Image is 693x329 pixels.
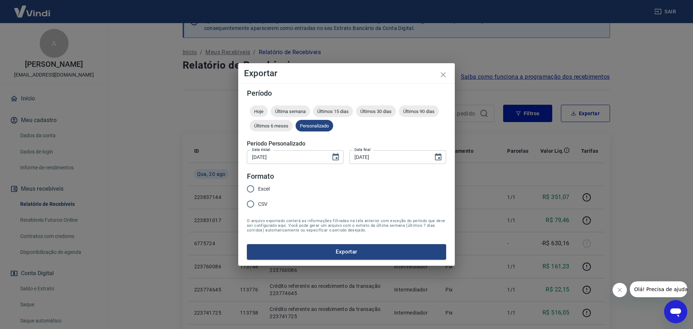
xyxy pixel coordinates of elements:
[271,105,310,117] div: Última semana
[247,140,446,147] h5: Período Personalizado
[313,109,353,114] span: Últimos 15 dias
[296,120,333,131] div: Personalizado
[247,218,446,233] span: O arquivo exportado conterá as informações filtradas na tela anterior com exceção do período que ...
[431,150,445,164] button: Choose date, selected date is 20 de ago de 2025
[313,105,353,117] div: Últimos 15 dias
[250,105,268,117] div: Hoje
[630,281,687,297] iframe: Mensagem da empresa
[328,150,343,164] button: Choose date, selected date is 20 de ago de 2025
[4,5,61,11] span: Olá! Precisa de ajuda?
[356,105,396,117] div: Últimos 30 dias
[399,109,439,114] span: Últimos 90 dias
[247,150,326,164] input: DD/MM/YYYY
[664,300,687,323] iframe: Botão para abrir a janela de mensagens
[252,147,270,152] label: Data inicial
[613,283,627,297] iframe: Fechar mensagem
[258,200,267,208] span: CSV
[247,244,446,259] button: Exportar
[250,120,293,131] div: Últimos 6 meses
[247,90,446,97] h5: Período
[244,69,449,78] h4: Exportar
[356,109,396,114] span: Últimos 30 dias
[296,123,333,129] span: Personalizado
[271,109,310,114] span: Última semana
[435,66,452,83] button: close
[258,185,270,193] span: Excel
[247,171,274,182] legend: Formato
[250,123,293,129] span: Últimos 6 meses
[349,150,428,164] input: DD/MM/YYYY
[354,147,371,152] label: Data final
[250,109,268,114] span: Hoje
[399,105,439,117] div: Últimos 90 dias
